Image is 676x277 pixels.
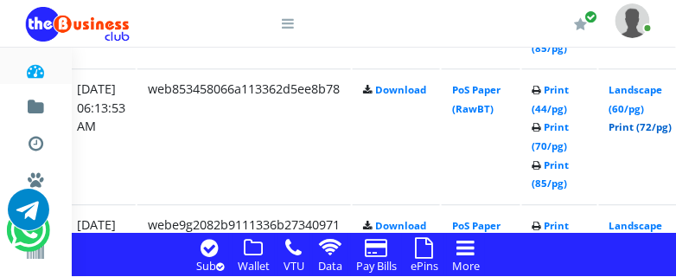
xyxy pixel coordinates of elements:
[533,120,570,152] a: Print (70/pg)
[585,10,598,23] span: Renew/Upgrade Subscription
[452,83,501,115] a: PoS Paper (RawBT)
[609,120,673,133] a: Print (72/pg)
[26,7,130,42] img: Logo
[575,17,588,31] i: Renew/Upgrade Subscription
[533,219,570,251] a: Print (44/pg)
[615,3,650,37] img: User
[351,255,402,274] a: Pay Bills
[375,83,426,96] a: Download
[66,190,210,220] a: Nigerian VTU
[8,202,49,230] a: Chat for support
[26,119,46,161] a: Transactions
[233,255,275,274] a: Wallet
[452,258,480,274] small: More
[533,23,570,55] a: Print (85/pg)
[405,255,443,274] a: ePins
[609,219,663,251] a: Landscape (60/pg)
[375,219,426,232] a: Download
[533,158,570,190] a: Print (85/pg)
[411,258,438,274] small: ePins
[452,219,501,251] a: PoS Paper (RawBT)
[66,216,210,245] a: International VTU
[26,156,46,197] a: Miscellaneous Payments
[26,83,46,125] a: Fund wallet
[284,258,304,274] small: VTU
[238,258,270,274] small: Wallet
[609,83,663,115] a: Landscape (60/pg)
[10,222,46,251] a: Chat for support
[313,255,348,274] a: Data
[356,258,397,274] small: Pay Bills
[278,255,309,274] a: VTU
[67,68,136,203] td: [DATE] 06:13:53 AM
[137,68,351,203] td: web853458066a113362d5ee8b78
[26,47,46,88] a: Dashboard
[318,258,342,274] small: Data
[533,83,570,115] a: Print (44/pg)
[191,255,229,274] a: Sub
[196,258,224,274] small: Sub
